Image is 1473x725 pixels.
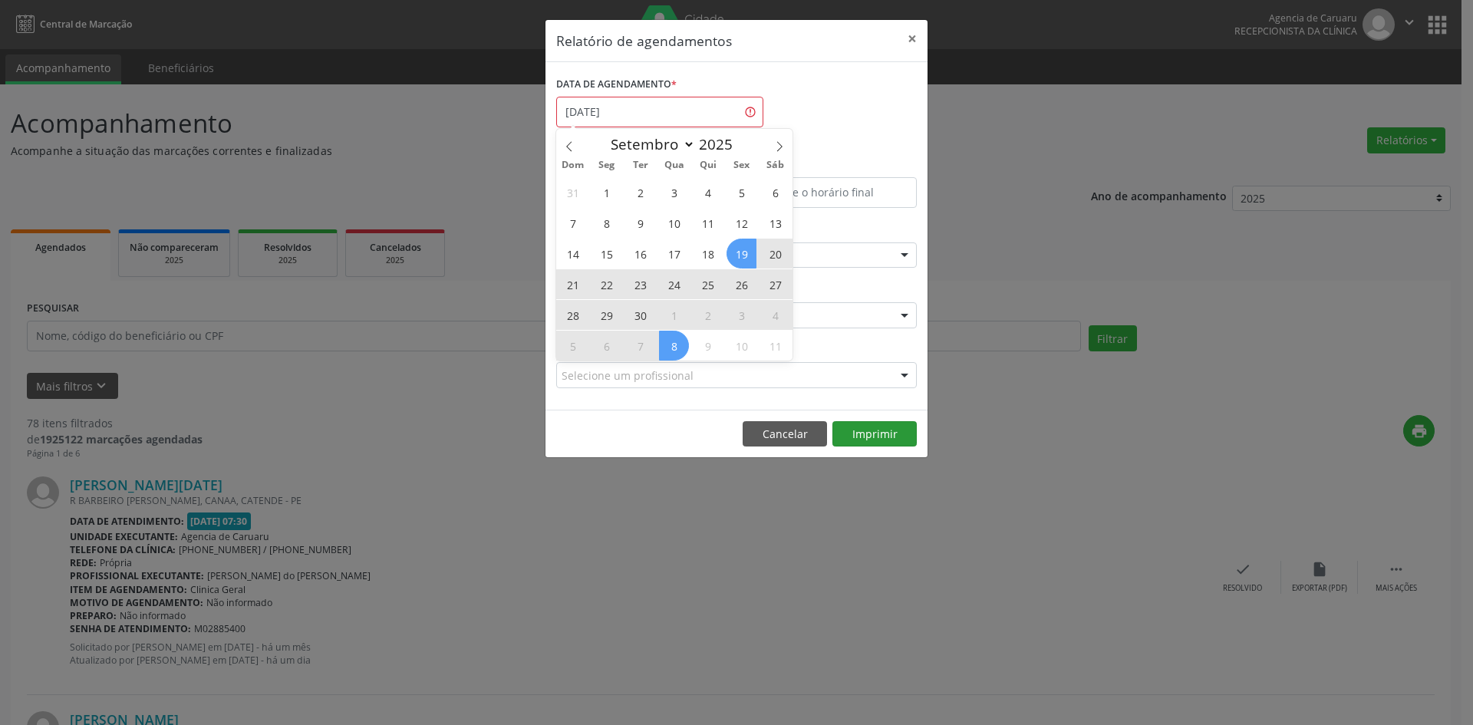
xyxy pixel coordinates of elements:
[603,133,695,155] select: Month
[740,153,917,177] label: ATÉ
[558,208,588,238] span: Setembro 7, 2025
[659,177,689,207] span: Setembro 3, 2025
[592,269,621,299] span: Setembro 22, 2025
[659,331,689,361] span: Outubro 8, 2025
[558,300,588,330] span: Setembro 28, 2025
[659,239,689,269] span: Setembro 17, 2025
[760,239,790,269] span: Setembro 20, 2025
[691,160,725,170] span: Qui
[659,208,689,238] span: Setembro 10, 2025
[558,331,588,361] span: Outubro 5, 2025
[625,331,655,361] span: Outubro 7, 2025
[562,367,694,384] span: Selecione um profissional
[657,160,691,170] span: Qua
[695,134,746,154] input: Year
[897,20,928,58] button: Close
[556,97,763,127] input: Selecione uma data ou intervalo
[693,177,723,207] span: Setembro 4, 2025
[727,300,756,330] span: Outubro 3, 2025
[693,239,723,269] span: Setembro 18, 2025
[592,239,621,269] span: Setembro 15, 2025
[743,421,827,447] button: Cancelar
[625,177,655,207] span: Setembro 2, 2025
[592,300,621,330] span: Setembro 29, 2025
[558,177,588,207] span: Agosto 31, 2025
[556,160,590,170] span: Dom
[693,269,723,299] span: Setembro 25, 2025
[659,300,689,330] span: Outubro 1, 2025
[760,208,790,238] span: Setembro 13, 2025
[740,177,917,208] input: Selecione o horário final
[556,31,732,51] h5: Relatório de agendamentos
[693,300,723,330] span: Outubro 2, 2025
[625,239,655,269] span: Setembro 16, 2025
[625,208,655,238] span: Setembro 9, 2025
[727,331,756,361] span: Outubro 10, 2025
[625,269,655,299] span: Setembro 23, 2025
[832,421,917,447] button: Imprimir
[760,269,790,299] span: Setembro 27, 2025
[727,269,756,299] span: Setembro 26, 2025
[625,300,655,330] span: Setembro 30, 2025
[624,160,657,170] span: Ter
[760,177,790,207] span: Setembro 6, 2025
[659,269,689,299] span: Setembro 24, 2025
[592,331,621,361] span: Outubro 6, 2025
[760,331,790,361] span: Outubro 11, 2025
[727,208,756,238] span: Setembro 12, 2025
[759,160,793,170] span: Sáb
[592,177,621,207] span: Setembro 1, 2025
[558,239,588,269] span: Setembro 14, 2025
[727,177,756,207] span: Setembro 5, 2025
[558,269,588,299] span: Setembro 21, 2025
[727,239,756,269] span: Setembro 19, 2025
[693,331,723,361] span: Outubro 9, 2025
[693,208,723,238] span: Setembro 11, 2025
[590,160,624,170] span: Seg
[556,73,677,97] label: DATA DE AGENDAMENTO
[592,208,621,238] span: Setembro 8, 2025
[760,300,790,330] span: Outubro 4, 2025
[725,160,759,170] span: Sex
